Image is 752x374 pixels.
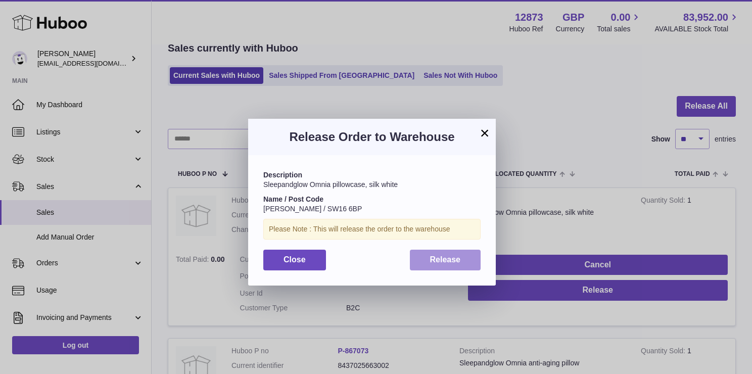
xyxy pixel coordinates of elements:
[263,250,326,270] button: Close
[263,129,481,145] h3: Release Order to Warehouse
[263,205,362,213] span: [PERSON_NAME] / SW16 6BP
[263,180,398,189] span: Sleepandglow Omnia pillowcase, silk white
[263,219,481,240] div: Please Note : This will release the order to the warehouse
[263,171,302,179] strong: Description
[430,255,461,264] span: Release
[284,255,306,264] span: Close
[263,195,323,203] strong: Name / Post Code
[479,127,491,139] button: ×
[410,250,481,270] button: Release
